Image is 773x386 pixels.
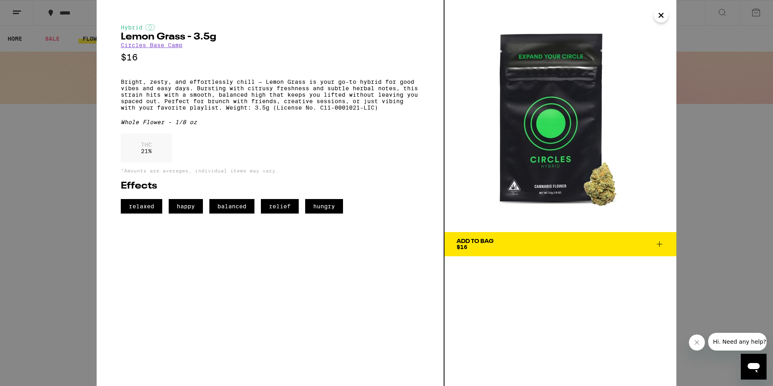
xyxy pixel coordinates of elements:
div: Whole Flower - 1/8 oz [121,119,420,125]
span: hungry [305,199,343,214]
p: THC [141,141,152,148]
iframe: Message from company [708,333,767,351]
iframe: Close message [689,334,705,351]
p: *Amounts are averages, individual items may vary. [121,168,420,173]
span: balanced [209,199,254,214]
span: happy [169,199,203,214]
p: Bright, zesty, and effortlessly chill — Lemon Grass is your go-to hybrid for good vibes and easy ... [121,79,420,111]
iframe: Button to launch messaging window [741,354,767,380]
span: relaxed [121,199,162,214]
h2: Effects [121,181,420,191]
span: $16 [457,244,467,250]
h2: Lemon Grass - 3.5g [121,32,420,42]
a: Circles Base Camp [121,42,182,48]
p: $16 [121,52,420,62]
div: Hybrid [121,24,420,31]
span: relief [261,199,299,214]
div: 21 % [121,133,172,162]
button: Add To Bag$16 [444,232,676,256]
img: hybridColor.svg [145,24,155,31]
div: Add To Bag [457,239,494,244]
button: Close [654,8,668,23]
